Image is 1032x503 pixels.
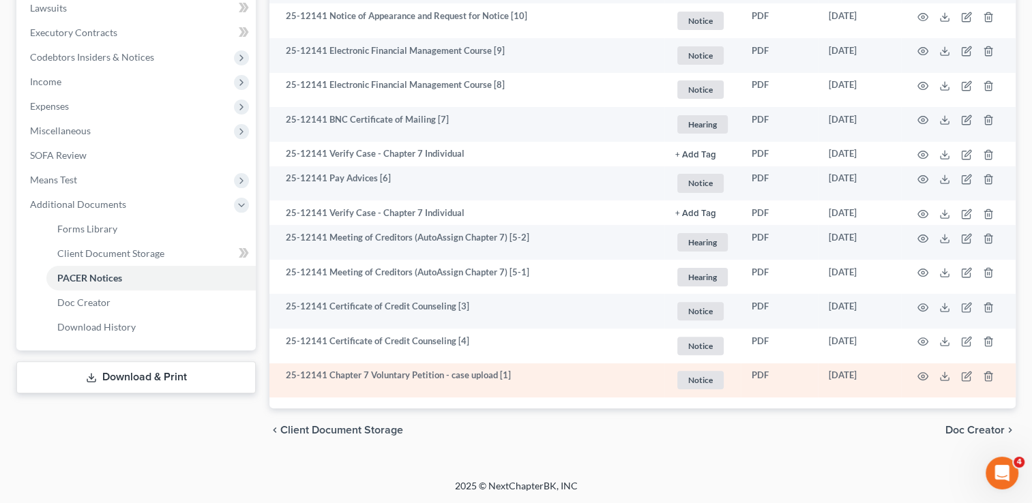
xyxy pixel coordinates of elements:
td: [DATE] [818,107,901,142]
span: Lawsuits [30,2,67,14]
td: 25-12141 Meeting of Creditors (AutoAssign Chapter 7) [5-2] [269,225,664,260]
span: Codebtors Insiders & Notices [30,51,154,63]
td: PDF [741,294,818,329]
td: 25-12141 Electronic Financial Management Course [8] [269,73,664,108]
td: [DATE] [818,38,901,73]
a: Notice [675,300,730,322]
a: SOFA Review [19,143,256,168]
span: Hearing [677,268,728,286]
td: 25-12141 Certificate of Credit Counseling [4] [269,329,664,363]
span: Notice [677,302,724,320]
td: [DATE] [818,329,901,363]
span: Download History [57,321,136,333]
span: Client Document Storage [57,247,164,259]
a: Hearing [675,231,730,254]
td: [DATE] [818,142,901,166]
td: PDF [741,107,818,142]
td: [DATE] [818,200,901,225]
span: Expenses [30,100,69,112]
td: 25-12141 Electronic Financial Management Course [9] [269,38,664,73]
span: Client Document Storage [280,425,403,436]
a: Forms Library [46,217,256,241]
td: 25-12141 Certificate of Credit Counseling [3] [269,294,664,329]
td: 25-12141 Verify Case - Chapter 7 Individual [269,142,664,166]
span: Miscellaneous [30,125,91,136]
td: [DATE] [818,73,901,108]
span: Doc Creator [57,296,110,308]
a: Notice [675,335,730,357]
span: Additional Documents [30,198,126,210]
td: [DATE] [818,294,901,329]
span: Means Test [30,174,77,185]
td: [DATE] [818,363,901,398]
span: 4 [1014,457,1024,468]
i: chevron_left [269,425,280,436]
td: 25-12141 Meeting of Creditors (AutoAssign Chapter 7) [5-1] [269,260,664,294]
iframe: Intercom live chat [986,457,1018,489]
a: PACER Notices [46,266,256,290]
a: Hearing [675,266,730,288]
a: Download History [46,315,256,339]
span: Notice [677,174,724,192]
td: PDF [741,166,818,201]
td: PDF [741,225,818,260]
td: PDF [741,73,818,108]
button: + Add Tag [675,209,716,218]
span: Notice [677,46,724,65]
span: Income [30,76,61,87]
button: chevron_left Client Document Storage [269,425,403,436]
span: Hearing [677,233,728,251]
td: 25-12141 Verify Case - Chapter 7 Individual [269,200,664,225]
td: PDF [741,363,818,398]
span: Notice [677,337,724,355]
i: chevron_right [1005,425,1016,436]
td: PDF [741,260,818,294]
td: [DATE] [818,166,901,201]
td: [DATE] [818,3,901,38]
span: Notice [677,12,724,30]
a: Notice [675,78,730,101]
a: Hearing [675,113,730,136]
a: Executory Contracts [19,20,256,45]
span: Doc Creator [945,425,1005,436]
button: Doc Creator chevron_right [945,425,1016,436]
span: Forms Library [57,223,117,234]
a: Notice [675,369,730,391]
a: Download & Print [16,361,256,393]
td: [DATE] [818,225,901,260]
a: + Add Tag [675,207,730,219]
span: Hearing [677,115,728,134]
a: Doc Creator [46,290,256,315]
td: 25-12141 Chapter 7 Voluntary Petition - case upload [1] [269,363,664,398]
td: [DATE] [818,260,901,294]
a: Client Document Storage [46,241,256,266]
a: Notice [675,172,730,194]
a: + Add Tag [675,147,730,160]
td: PDF [741,142,818,166]
a: Notice [675,44,730,67]
span: PACER Notices [57,272,122,284]
span: Notice [677,371,724,389]
td: PDF [741,3,818,38]
td: PDF [741,38,818,73]
td: 25-12141 Notice of Appearance and Request for Notice [10] [269,3,664,38]
td: PDF [741,329,818,363]
td: 25-12141 Pay Advices [6] [269,166,664,201]
td: PDF [741,200,818,225]
td: 25-12141 BNC Certificate of Mailing [7] [269,107,664,142]
a: Notice [675,10,730,32]
span: SOFA Review [30,149,87,161]
span: Executory Contracts [30,27,117,38]
button: + Add Tag [675,151,716,159]
span: Notice [677,80,724,99]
